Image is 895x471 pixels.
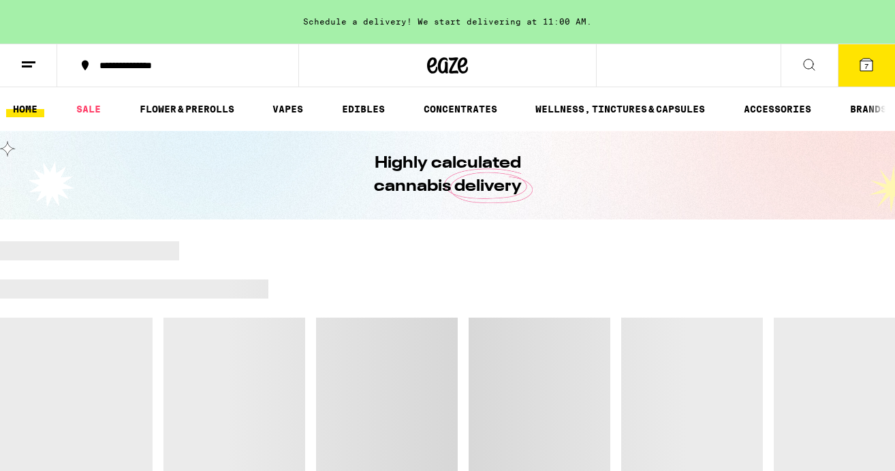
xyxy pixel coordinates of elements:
[417,101,504,117] a: CONCENTRATES
[737,101,818,117] a: ACCESSORIES
[6,101,44,117] a: HOME
[838,44,895,87] button: 7
[864,62,868,70] span: 7
[69,101,108,117] a: SALE
[529,101,712,117] a: WELLNESS, TINCTURES & CAPSULES
[335,101,392,117] a: EDIBLES
[335,152,560,198] h1: Highly calculated cannabis delivery
[266,101,310,117] a: VAPES
[843,101,894,117] button: BRANDS
[133,101,241,117] a: FLOWER & PREROLLS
